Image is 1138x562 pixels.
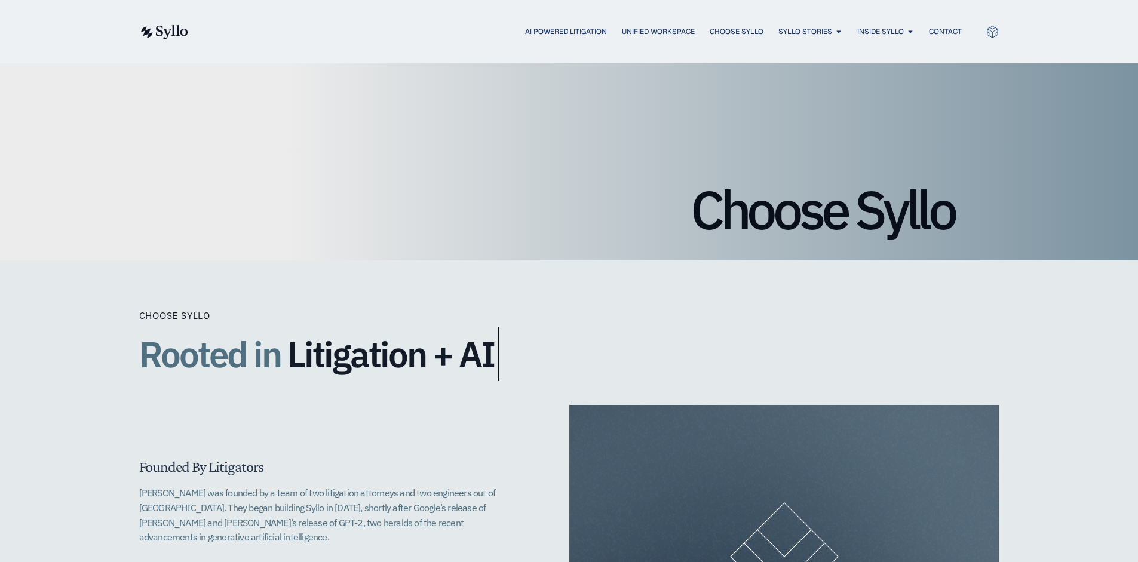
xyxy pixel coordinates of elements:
[139,327,281,381] span: Rooted in
[857,26,904,37] a: Inside Syllo
[184,183,955,237] h1: Choose Syllo
[622,26,695,37] a: Unified Workspace
[139,486,522,545] p: [PERSON_NAME] was founded by a team of two litigation attorneys and two engineers out of [GEOGRAP...
[212,26,962,38] nav: Menu
[139,458,263,475] span: Founded By Litigators
[710,26,763,37] a: Choose Syllo
[139,308,617,323] div: Choose Syllo
[212,26,962,38] div: Menu Toggle
[139,25,188,39] img: syllo
[929,26,962,37] a: Contact
[778,26,832,37] a: Syllo Stories
[287,334,494,374] span: Litigation + AI
[525,26,607,37] a: AI Powered Litigation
